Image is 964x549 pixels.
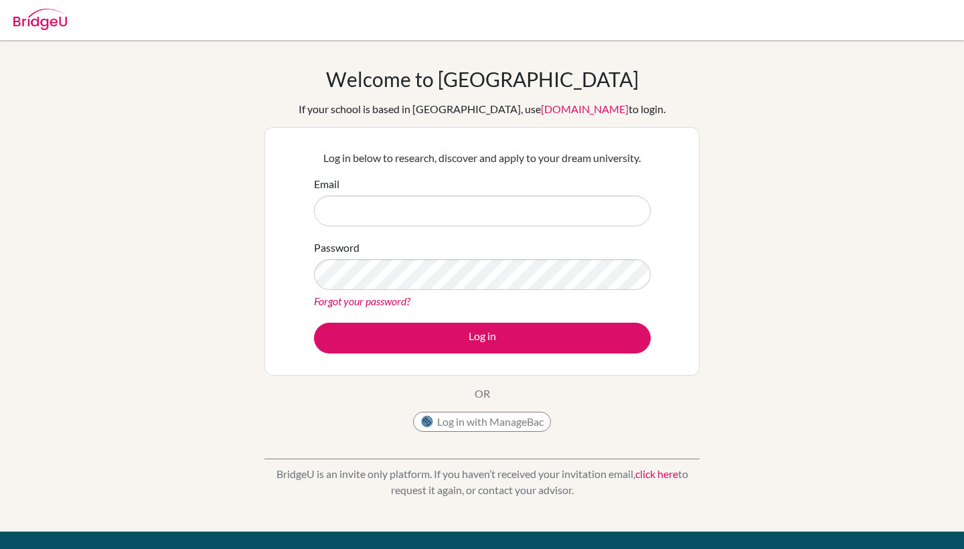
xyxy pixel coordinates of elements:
p: Log in below to research, discover and apply to your dream university. [314,150,651,166]
button: Log in with ManageBac [413,412,551,432]
a: Forgot your password? [314,295,410,307]
a: [DOMAIN_NAME] [541,102,629,115]
label: Password [314,240,359,256]
button: Log in [314,323,651,354]
p: OR [475,386,490,402]
a: click here [635,467,678,480]
h1: Welcome to [GEOGRAPHIC_DATA] [326,67,639,91]
label: Email [314,176,339,192]
div: If your school is based in [GEOGRAPHIC_DATA], use to login. [299,101,665,117]
p: BridgeU is an invite only platform. If you haven’t received your invitation email, to request it ... [264,466,700,498]
img: Bridge-U [13,9,67,30]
